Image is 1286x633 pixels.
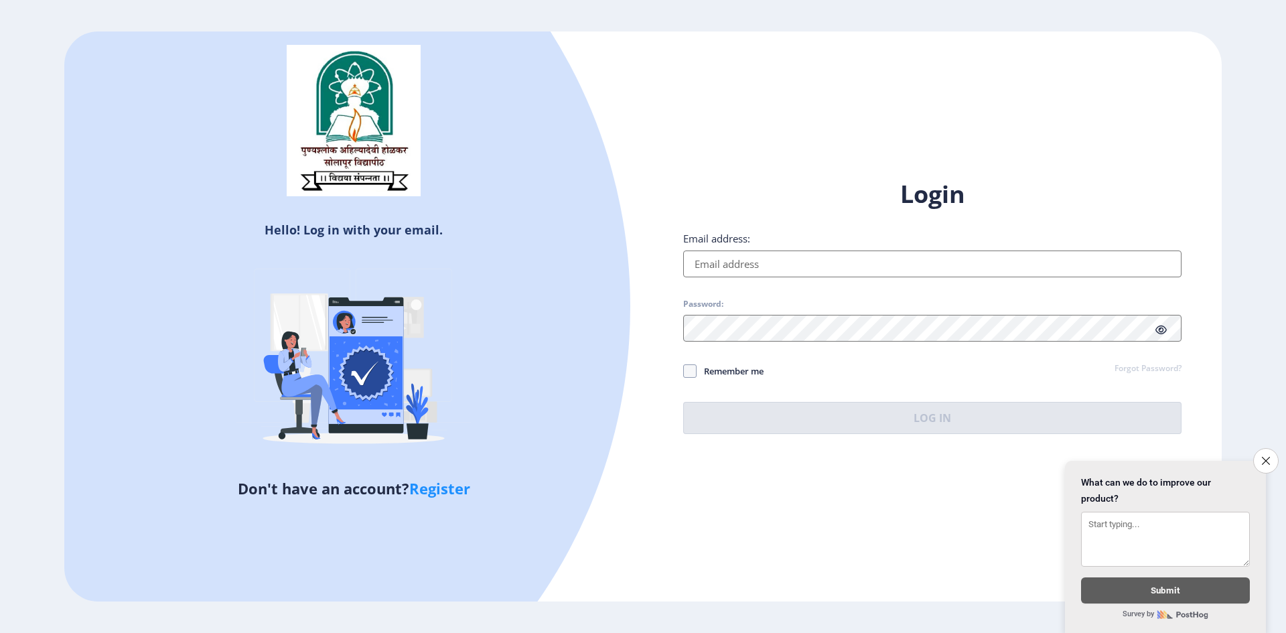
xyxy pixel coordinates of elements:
input: Email address [683,251,1182,277]
a: Register [409,478,470,498]
a: Forgot Password? [1115,363,1182,375]
h1: Login [683,178,1182,210]
label: Email address: [683,232,750,245]
label: Password: [683,299,723,309]
img: sulogo.png [287,45,421,196]
img: Verified-rafiki.svg [236,243,471,478]
h5: Don't have an account? [74,478,633,499]
button: Log In [683,402,1182,434]
span: Remember me [697,363,764,379]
